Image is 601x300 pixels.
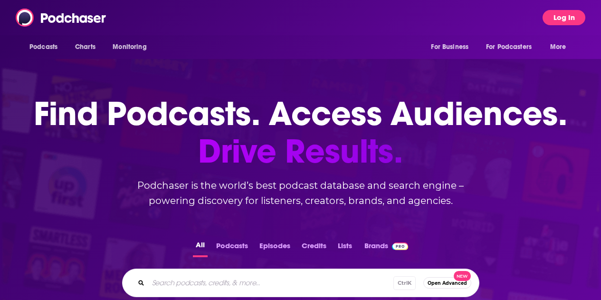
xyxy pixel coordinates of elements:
img: Podchaser Pro [392,242,409,250]
input: Search podcasts, credits, & more... [148,275,393,290]
h1: Find Podcasts. Access Audiences. [34,95,567,170]
img: Podchaser - Follow, Share and Rate Podcasts [16,9,107,27]
button: Episodes [257,239,293,257]
button: Open AdvancedNew [423,277,471,289]
span: More [550,40,566,54]
span: For Podcasters [486,40,532,54]
button: Podcasts [213,239,251,257]
a: BrandsPodchaser Pro [364,239,409,257]
button: open menu [23,38,70,56]
button: open menu [480,38,545,56]
span: Monitoring [113,40,146,54]
span: Ctrl K [393,276,416,290]
span: Charts [75,40,95,54]
div: Search podcasts, credits, & more... [122,269,479,297]
a: Charts [69,38,101,56]
button: Credits [299,239,329,257]
button: open menu [424,38,480,56]
button: open menu [544,38,578,56]
button: Log In [543,10,585,25]
span: Open Advanced [428,281,467,286]
span: Drive Results. [34,133,567,170]
h2: Podchaser is the world’s best podcast database and search engine – powering discovery for listene... [111,178,491,208]
button: open menu [106,38,159,56]
button: Lists [335,239,355,257]
span: For Business [431,40,468,54]
span: New [454,271,471,281]
span: Podcasts [29,40,57,54]
button: All [193,239,208,257]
